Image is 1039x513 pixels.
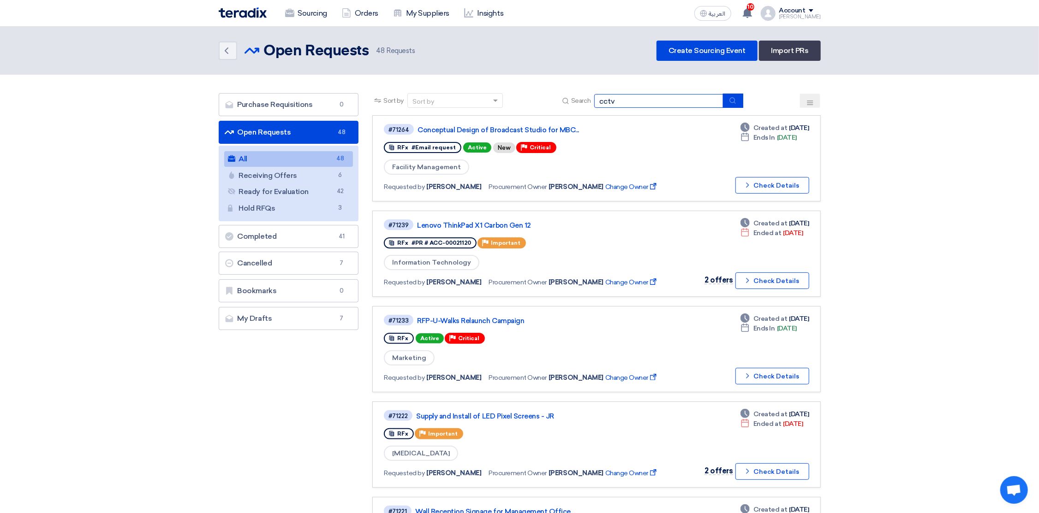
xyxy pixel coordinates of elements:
button: العربية [694,6,731,21]
span: [PERSON_NAME] [427,373,482,383]
a: My Drafts7 [219,307,359,330]
span: 48 [334,154,346,164]
a: Sourcing [278,3,334,24]
div: #71222 [388,413,408,419]
a: Import PRs [759,41,820,61]
span: Change Owner [605,182,658,192]
span: Change Owner [605,277,658,287]
img: profile_test.png [761,6,776,21]
button: Check Details [735,272,809,289]
div: [DATE] [740,409,809,419]
span: RFx [397,144,408,151]
span: Active [416,333,444,343]
button: Check Details [735,463,809,480]
span: [PERSON_NAME] [427,277,482,287]
span: [PERSON_NAME] [549,373,603,383]
div: Sort by [412,97,434,106]
span: Facility Management [384,159,469,175]
div: [DATE] [740,123,809,133]
a: Hold RFQs [224,200,353,216]
span: Active [463,142,491,153]
span: Procurement Owner [489,373,547,383]
span: [MEDICAL_DATA] [384,446,458,461]
div: [DATE] [740,419,803,429]
input: Search by title or reference number [594,94,723,108]
span: Ends In [753,133,775,142]
div: #71264 [388,127,409,133]
span: 42 [334,187,346,196]
a: Orders [334,3,386,24]
span: Procurement Owner [489,468,547,478]
span: Information Technology [384,255,479,270]
span: 6 [334,171,346,180]
div: [DATE] [740,314,809,324]
span: 48 [336,128,347,137]
a: All [224,151,353,167]
span: Important [491,240,520,246]
a: Purchase Requisitions0 [219,93,359,116]
span: 7 [336,259,347,268]
span: [PERSON_NAME] [427,182,482,192]
div: Account [779,7,806,15]
span: 41 [336,232,347,241]
span: Marketing [384,350,435,366]
div: #71239 [388,222,409,228]
span: 0 [336,286,347,295]
span: Critical [530,144,551,151]
span: 7 [336,314,347,323]
span: 2 offers [705,466,733,475]
span: Ends In [753,324,775,333]
span: Change Owner [605,373,658,383]
button: Check Details [735,177,809,194]
span: RFx [397,335,408,342]
a: Receiving Offers [224,168,353,183]
span: 2 offers [705,276,733,284]
a: Create Sourcing Event [657,41,758,61]
div: [DATE] [740,324,797,333]
a: Insights [457,3,511,24]
span: 48 [376,47,384,55]
span: [PERSON_NAME] [549,468,603,478]
a: RFP-U-Walks Relaunch Campaign [417,317,648,325]
span: 3 [334,203,346,213]
span: Critical [458,335,479,342]
span: [PERSON_NAME] [427,468,482,478]
span: Created at [753,409,787,419]
button: Check Details [735,368,809,384]
a: Supply and Install of LED Pixel Screens - JR [416,412,647,420]
span: Important [428,430,458,437]
span: Change Owner [605,468,658,478]
span: Requested by [384,468,424,478]
a: Completed41 [219,225,359,248]
div: New [493,142,515,153]
span: 10 [747,3,754,11]
span: العربية [709,11,726,17]
h2: Open Requests [264,42,369,60]
span: RFx [397,430,408,437]
div: [DATE] [740,218,809,228]
a: My Suppliers [386,3,457,24]
a: Cancelled7 [219,252,359,275]
span: Ended at [753,419,781,429]
a: Open chat [1000,476,1028,504]
span: Created at [753,314,787,324]
a: Bookmarks0 [219,279,359,302]
span: Sort by [383,96,404,106]
a: Conceptual Design of Broadcast Studio for MBC... [418,126,648,134]
a: Lenovo ThinkPad X1 Carbon Gen 12 [417,221,648,230]
span: #PR # ACC-00021120 [412,240,471,246]
a: Ready for Evaluation [224,184,353,200]
div: [DATE] [740,133,797,142]
a: Open Requests48 [219,121,359,144]
span: Search [571,96,591,106]
div: #71233 [388,318,409,324]
span: Requested by [384,277,424,287]
span: Ended at [753,228,781,238]
span: [PERSON_NAME] [549,182,603,192]
span: #Email request [412,144,456,151]
span: Procurement Owner [489,277,547,287]
span: Created at [753,218,787,228]
span: Requested by [384,182,424,192]
span: [PERSON_NAME] [549,277,603,287]
span: Requested by [384,373,424,383]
